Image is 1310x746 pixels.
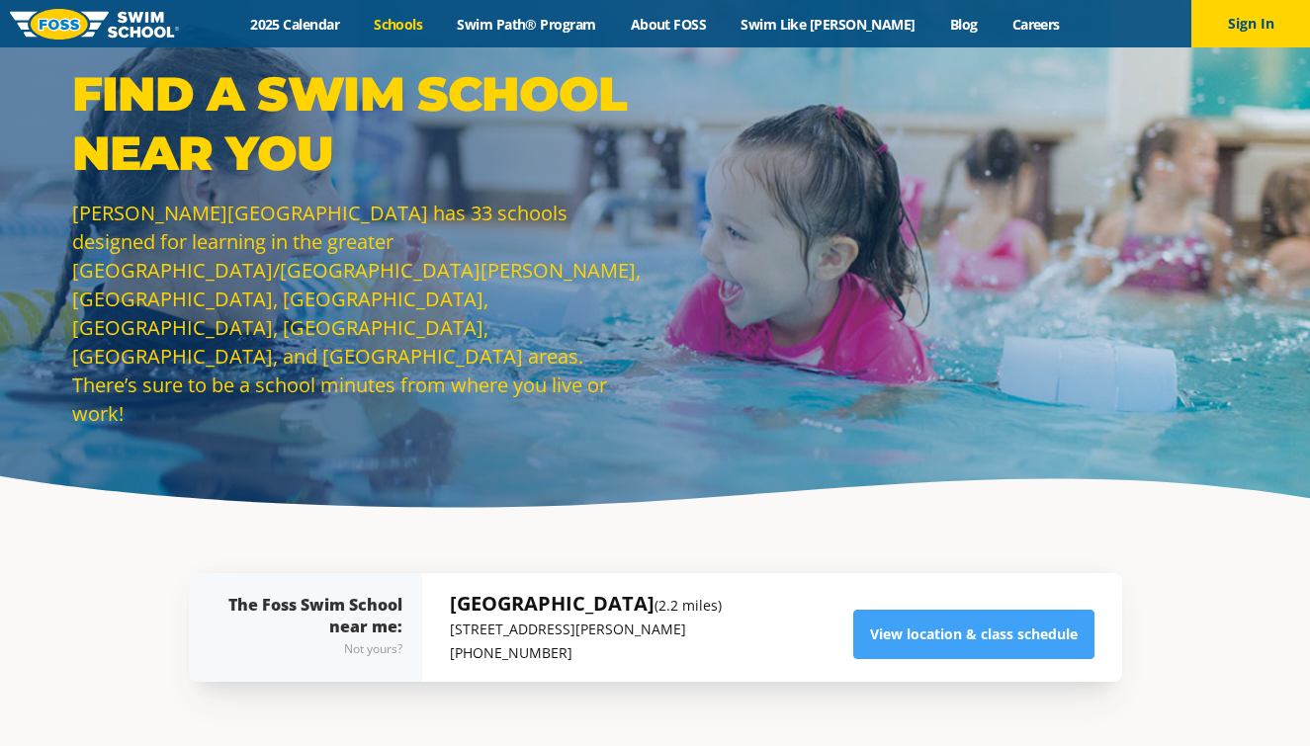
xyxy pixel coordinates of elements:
[450,618,722,641] p: [STREET_ADDRESS][PERSON_NAME]
[655,596,722,615] small: (2.2 miles)
[228,594,402,661] div: The Foss Swim School near me:
[724,15,933,34] a: Swim Like [PERSON_NAME]
[853,610,1094,659] a: View location & class schedule
[233,15,357,34] a: 2025 Calendar
[72,199,646,428] p: [PERSON_NAME][GEOGRAPHIC_DATA] has 33 schools designed for learning in the greater [GEOGRAPHIC_DA...
[932,15,995,34] a: Blog
[450,641,722,665] p: [PHONE_NUMBER]
[10,9,179,40] img: FOSS Swim School Logo
[613,15,724,34] a: About FOSS
[72,64,646,183] p: Find a Swim School Near You
[228,637,402,661] div: Not yours?
[440,15,613,34] a: Swim Path® Program
[357,15,440,34] a: Schools
[995,15,1077,34] a: Careers
[450,590,722,618] h5: [GEOGRAPHIC_DATA]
